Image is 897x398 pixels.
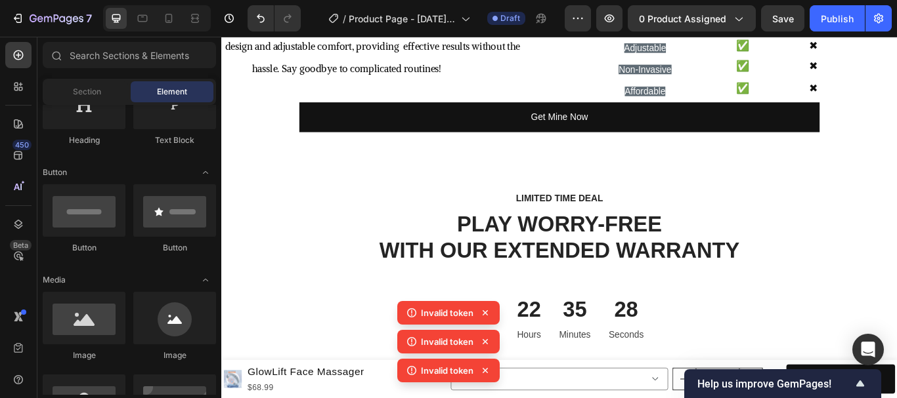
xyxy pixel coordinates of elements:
[43,167,67,178] span: Button
[697,378,852,390] span: Help us improve GemPages!
[761,5,804,31] button: Save
[86,10,92,26] p: 7
[628,5,756,31] button: 0 product assigned
[43,134,125,146] div: Heading
[43,42,216,68] input: Search Sections & Elements
[221,37,897,398] iframe: Design area
[421,364,473,377] p: Invalid token
[195,162,216,183] span: Toggle open
[451,302,492,334] div: 28
[421,306,473,319] p: Invalid token
[639,12,726,26] span: 0 product assigned
[772,13,794,24] span: Save
[345,340,373,356] p: Hours
[470,58,518,70] span: Affordable
[345,302,373,334] div: 22
[5,5,98,31] button: 7
[421,335,473,348] p: Invalid token
[195,269,216,290] span: Toggle open
[10,240,32,250] div: Beta
[133,134,216,146] div: Text Block
[393,340,430,356] p: Minutes
[295,302,323,334] div: 00
[599,26,788,45] h2: ✅ ✖
[12,140,32,150] div: 450
[349,12,456,26] span: Product Page - [DATE] 10:20:04
[22,181,766,197] p: LIMITED TIME DEAL
[157,86,187,98] span: Element
[11,205,777,264] p: PLAY WORRY-FREE WITH OUR EXTENDED WARRANTY
[43,349,125,361] div: Image
[133,242,216,254] div: Button
[361,85,427,104] p: Get Mine Now
[43,274,66,286] span: Media
[451,340,492,356] p: Seconds
[133,349,216,361] div: Image
[248,5,301,31] div: Undo/Redo
[470,8,519,19] span: Adjustable
[463,33,524,44] span: Non-Invasive
[599,1,788,20] h2: ✅ ✖
[73,86,101,98] span: Section
[697,376,868,391] button: Show survey - Help us improve GemPages!
[43,242,125,254] div: Button
[821,12,854,26] div: Publish
[91,77,697,111] a: Get Mine Now
[599,51,788,70] h2: ✅ ✖
[393,302,430,334] div: 35
[810,5,865,31] button: Publish
[343,12,346,26] span: /
[295,340,323,356] p: Days
[500,12,520,24] span: Draft
[852,334,884,365] div: Open Intercom Messenger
